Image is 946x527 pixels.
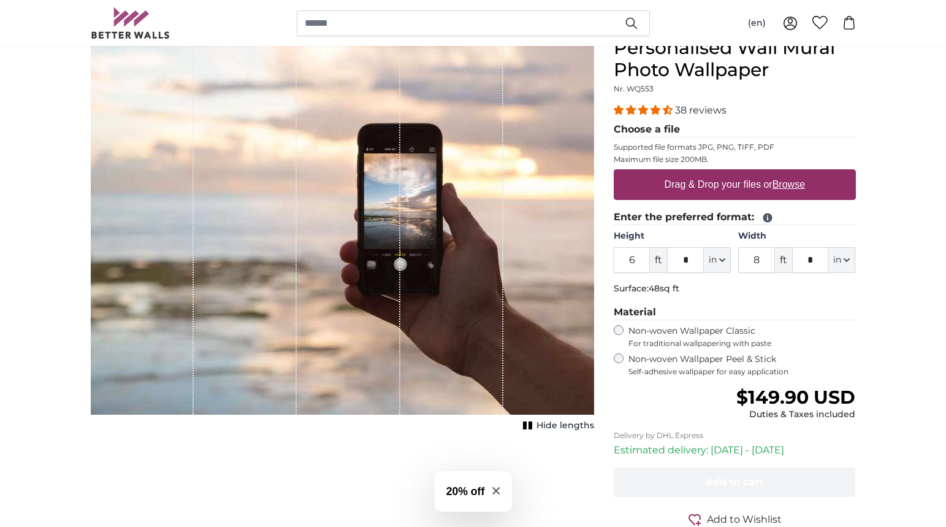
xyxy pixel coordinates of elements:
legend: Enter the preferred format: [614,210,856,225]
p: Estimated delivery: [DATE] - [DATE] [614,443,856,458]
legend: Choose a file [614,122,856,137]
button: (en) [738,12,776,34]
label: Drag & Drop your files or [659,172,809,197]
button: in [704,247,731,273]
span: $149.90 USD [736,386,855,409]
h1: Personalised Wall Mural Photo Wallpaper [614,37,856,81]
span: Add to Wishlist [707,512,782,527]
span: 48sq ft [649,283,679,294]
span: ft [650,247,667,273]
p: Maximum file size 200MB. [614,155,856,164]
label: Non-woven Wallpaper Peel & Stick [628,353,856,377]
span: in [709,254,717,266]
span: 38 reviews [675,104,727,116]
label: Height [614,230,731,242]
span: Add to cart [706,476,763,488]
label: Non-woven Wallpaper Classic [628,325,856,348]
img: Betterwalls [91,7,170,39]
p: Supported file formats JPG, PNG, TIFF, PDF [614,142,856,152]
p: Surface: [614,283,856,295]
span: For traditional wallpapering with paste [628,339,856,348]
p: Delivery by DHL Express [614,431,856,440]
button: in [828,247,855,273]
label: Width [738,230,855,242]
u: Browse [772,179,805,190]
legend: Material [614,305,856,320]
button: Add to cart [614,467,856,497]
div: Duties & Taxes included [736,409,855,421]
span: Nr. WQ553 [614,84,654,93]
button: Hide lengths [519,417,594,434]
span: Self-adhesive wallpaper for easy application [628,367,856,377]
span: ft [775,247,792,273]
button: Add to Wishlist [614,512,856,527]
span: in [833,254,841,266]
span: 4.34 stars [614,104,675,116]
span: Hide lengths [536,420,594,432]
div: 1 of 1 [91,37,594,434]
